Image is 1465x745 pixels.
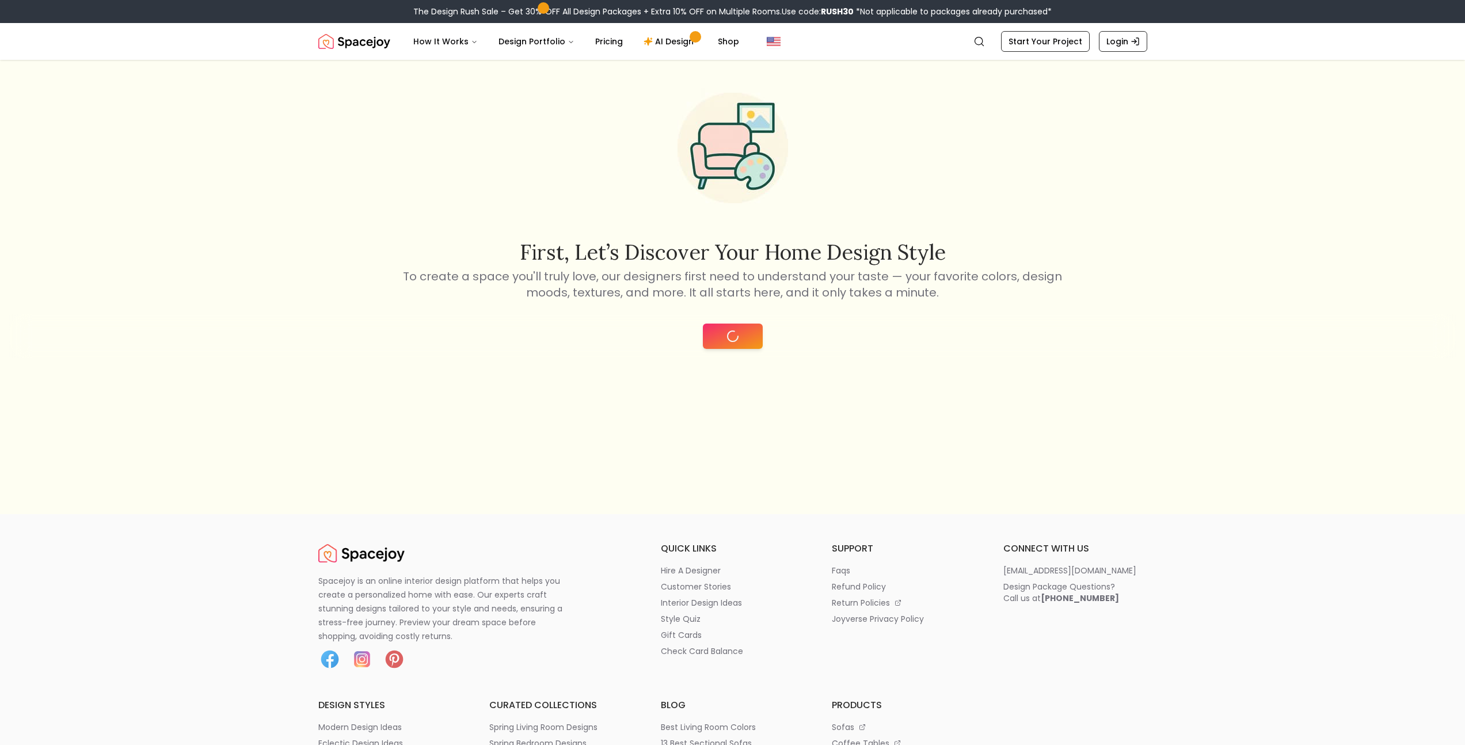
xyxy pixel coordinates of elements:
p: refund policy [832,581,886,592]
a: check card balance [661,645,805,657]
a: best living room colors [661,721,805,733]
h6: connect with us [1003,542,1147,556]
p: interior design ideas [661,597,742,609]
img: United States [767,35,781,48]
h6: products [832,698,976,712]
p: hire a designer [661,565,721,576]
p: style quiz [661,613,701,625]
img: Pinterest icon [383,648,406,671]
p: check card balance [661,645,743,657]
a: Pricing [586,30,632,53]
p: best living room colors [661,721,756,733]
b: RUSH30 [821,6,854,17]
a: Start Your Project [1001,31,1090,52]
h6: quick links [661,542,805,556]
b: [PHONE_NUMBER] [1041,592,1119,604]
a: style quiz [661,613,805,625]
nav: Main [404,30,748,53]
p: faqs [832,565,850,576]
p: To create a space you'll truly love, our designers first need to understand your taste — your fav... [401,268,1064,301]
p: customer stories [661,581,731,592]
a: spring living room designs [489,721,633,733]
a: Shop [709,30,748,53]
a: Spacejoy [318,30,390,53]
a: refund policy [832,581,976,592]
p: [EMAIL_ADDRESS][DOMAIN_NAME] [1003,565,1136,576]
p: Spacejoy is an online interior design platform that helps you create a personalized home with eas... [318,574,576,643]
a: customer stories [661,581,805,592]
div: Design Package Questions? Call us at [1003,581,1119,604]
button: How It Works [404,30,487,53]
img: Facebook icon [318,648,341,671]
p: return policies [832,597,890,609]
p: gift cards [661,629,702,641]
a: [EMAIL_ADDRESS][DOMAIN_NAME] [1003,565,1147,576]
nav: Global [318,23,1147,60]
h6: curated collections [489,698,633,712]
h6: design styles [318,698,462,712]
a: faqs [832,565,976,576]
a: sofas [832,721,976,733]
img: Start Style Quiz Illustration [659,74,806,222]
a: Login [1099,31,1147,52]
a: joyverse privacy policy [832,613,976,625]
span: *Not applicable to packages already purchased* [854,6,1052,17]
h6: blog [661,698,805,712]
img: Spacejoy Logo [318,542,405,565]
div: The Design Rush Sale – Get 30% OFF All Design Packages + Extra 10% OFF on Multiple Rooms. [413,6,1052,17]
p: sofas [832,721,854,733]
p: modern design ideas [318,721,402,733]
a: Design Package Questions?Call us at[PHONE_NUMBER] [1003,581,1147,604]
a: return policies [832,597,976,609]
a: interior design ideas [661,597,805,609]
h2: First, let’s discover your home design style [401,241,1064,264]
img: Instagram icon [351,648,374,671]
a: AI Design [634,30,706,53]
p: joyverse privacy policy [832,613,924,625]
p: spring living room designs [489,721,598,733]
a: gift cards [661,629,805,641]
a: hire a designer [661,565,805,576]
h6: support [832,542,976,556]
a: Spacejoy [318,542,405,565]
span: Use code: [782,6,854,17]
a: modern design ideas [318,721,462,733]
img: Spacejoy Logo [318,30,390,53]
button: Design Portfolio [489,30,584,53]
